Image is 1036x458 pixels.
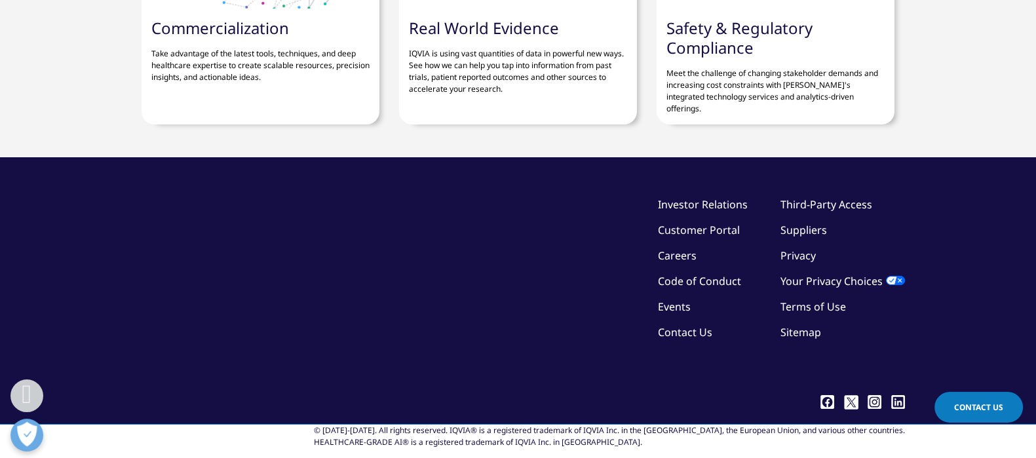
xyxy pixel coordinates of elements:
[666,58,885,115] p: Meet the challenge of changing stakeholder demands and increasing cost constraints with [PERSON_N...
[780,299,846,314] a: Terms of Use
[658,299,691,314] a: Events
[780,325,821,339] a: Sitemap
[409,17,559,39] a: Real World Evidence
[10,419,43,451] button: 打开偏好
[658,274,741,288] a: Code of Conduct
[658,248,697,263] a: Careers
[151,38,370,83] p: Take advantage of the latest tools, techniques, and deep healthcare expertise to create scalable ...
[780,197,872,212] a: Third-Party Access
[666,17,813,58] a: Safety & Regulatory Compliance
[658,325,712,339] a: Contact Us
[954,402,1003,413] span: Contact Us
[658,223,740,237] a: Customer Portal
[409,38,627,95] p: IQVIA is using vast quantities of data in powerful new ways. See how we can help you tap into inf...
[780,223,827,237] a: Suppliers
[934,392,1023,423] a: Contact Us
[658,197,748,212] a: Investor Relations
[780,248,816,263] a: Privacy
[314,425,905,448] div: © [DATE]-[DATE]. All rights reserved. IQVIA® is a registered trademark of IQVIA Inc. in the [GEOG...
[151,17,289,39] a: Commercialization
[780,274,905,288] a: Your Privacy Choices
